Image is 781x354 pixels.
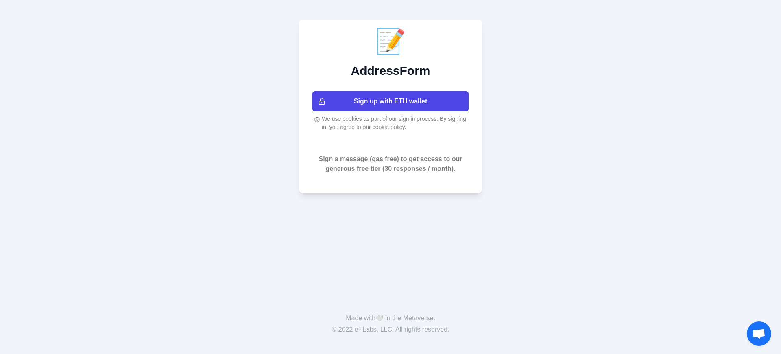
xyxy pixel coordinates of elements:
div: 📝 [309,29,472,54]
h2: AddressForm [309,63,472,78]
span: 🤍 [375,315,384,321]
p: Made with in the Metaverse. [13,313,768,323]
p: © 2022 e⁴ Labs, LLC. All rights reserved. [13,325,768,334]
p: Sign a message (gas free) to get access to our generous free tier (30 responses / month). [309,154,472,174]
a: Open chat [747,321,771,346]
div: We use cookies as part of our sign in process. By signing in, you agree to our cookie policy. [309,115,472,131]
button: Sign up with ETH wallet [312,91,469,111]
